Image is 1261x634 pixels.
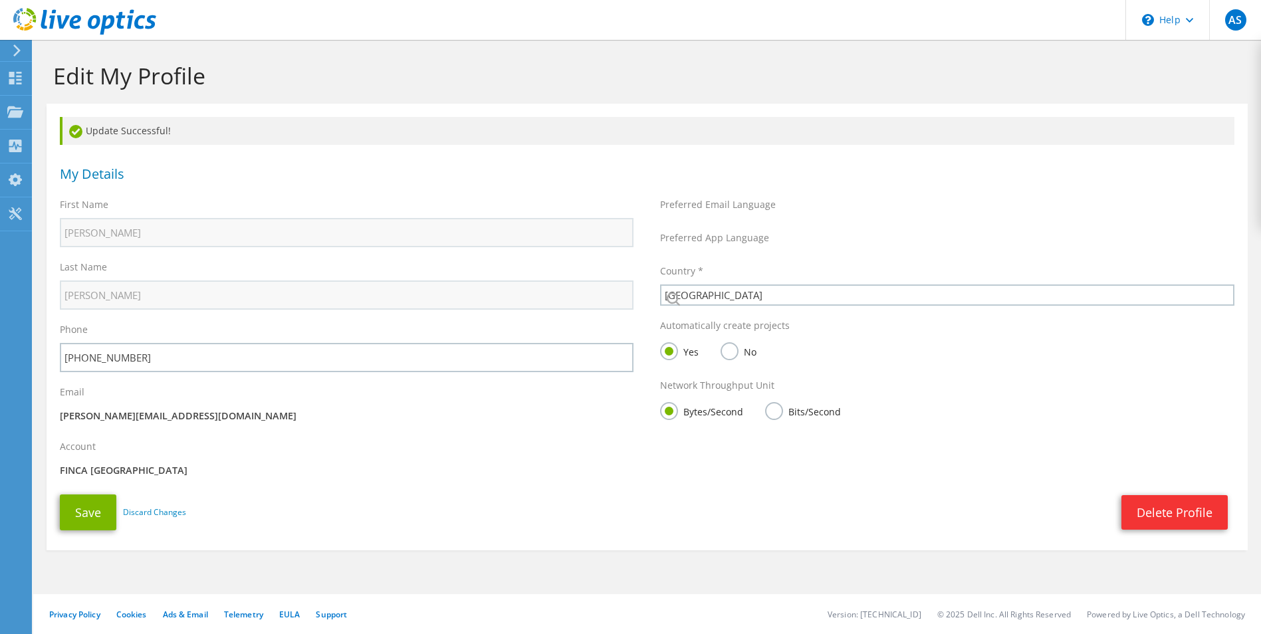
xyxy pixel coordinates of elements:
[123,505,186,520] a: Discard Changes
[60,494,116,530] button: Save
[828,609,921,620] li: Version: [TECHNICAL_ID]
[60,323,88,336] label: Phone
[721,342,756,359] label: No
[60,167,1228,181] h1: My Details
[60,409,633,423] p: [PERSON_NAME][EMAIL_ADDRESS][DOMAIN_NAME]
[1225,9,1246,31] span: AS
[316,609,347,620] a: Support
[53,62,1234,90] h1: Edit My Profile
[224,609,263,620] a: Telemetry
[937,609,1071,620] li: © 2025 Dell Inc. All Rights Reserved
[765,402,841,419] label: Bits/Second
[660,319,790,332] label: Automatically create projects
[660,402,743,419] label: Bytes/Second
[1121,495,1228,530] a: Delete Profile
[660,342,699,359] label: Yes
[60,385,84,399] label: Email
[660,264,703,278] label: Country *
[660,198,776,211] label: Preferred Email Language
[49,609,100,620] a: Privacy Policy
[60,198,108,211] label: First Name
[660,231,769,245] label: Preferred App Language
[660,379,774,392] label: Network Throughput Unit
[60,261,107,274] label: Last Name
[1087,609,1245,620] li: Powered by Live Optics, a Dell Technology
[279,609,300,620] a: EULA
[116,609,147,620] a: Cookies
[60,463,633,478] p: FINCA [GEOGRAPHIC_DATA]
[60,117,1234,145] div: Update Successful!
[163,609,208,620] a: Ads & Email
[60,440,96,453] label: Account
[1142,14,1154,26] svg: \n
